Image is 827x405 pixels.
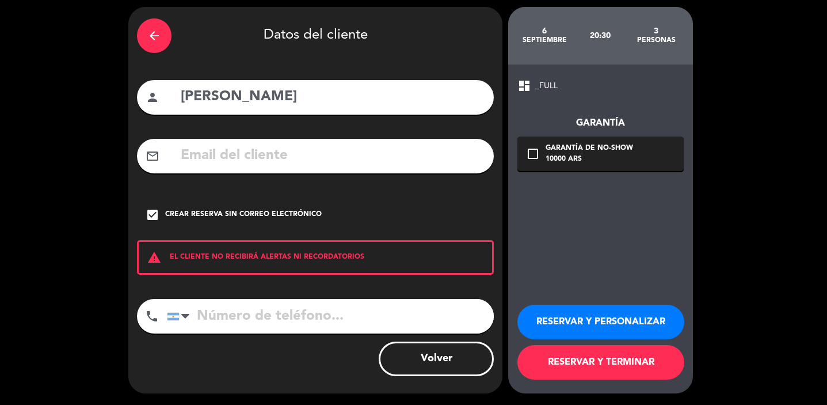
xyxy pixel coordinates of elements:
div: septiembre [517,36,573,45]
div: Crear reserva sin correo electrónico [165,209,322,221]
i: person [146,90,159,104]
div: 20:30 [573,16,628,56]
div: 6 [517,27,573,36]
div: 10000 ARS [546,154,633,165]
button: RESERVAR Y TERMINAR [517,345,684,380]
span: _FULL [535,80,558,93]
div: Garantía de no-show [546,143,633,154]
input: Número de teléfono... [167,299,494,334]
div: EL CLIENTE NO RECIBIRÁ ALERTAS NI RECORDATORIOS [137,240,494,275]
span: dashboard [517,79,531,93]
div: Datos del cliente [137,16,494,56]
div: Argentina: +54 [167,300,194,333]
div: 3 [628,27,684,36]
input: Email del cliente [180,144,485,168]
input: Nombre del cliente [180,85,485,109]
div: Garantía [517,116,684,131]
i: warning [139,251,170,264]
i: check_box_outline_blank [526,147,540,161]
i: mail_outline [146,149,159,163]
div: personas [628,36,684,45]
i: arrow_back [147,29,161,43]
button: Volver [379,342,494,376]
button: RESERVAR Y PERSONALIZAR [517,305,684,339]
i: phone [145,309,159,323]
i: check_box [146,208,159,222]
